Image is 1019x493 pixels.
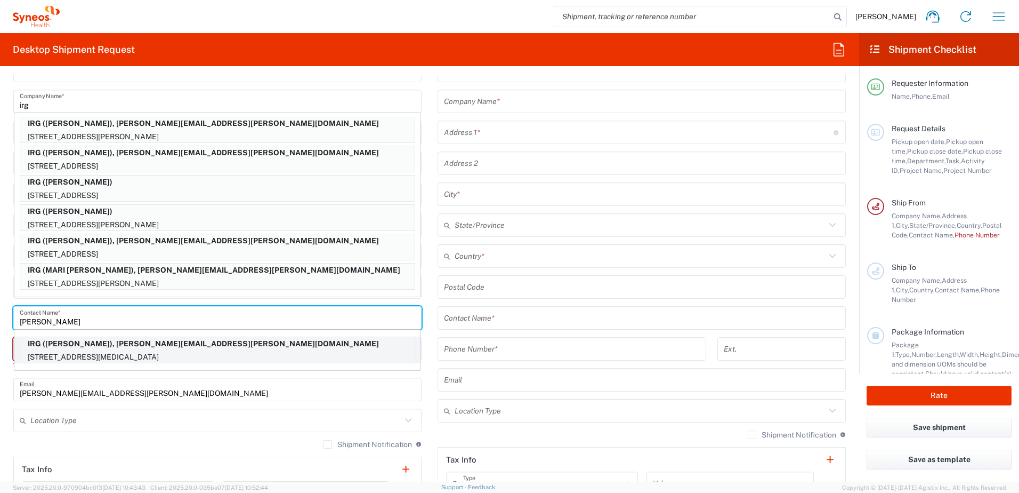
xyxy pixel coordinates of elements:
[867,386,1012,405] button: Rate
[911,351,937,359] span: Number,
[909,286,935,294] span: Country,
[869,43,976,56] h2: Shipment Checklist
[20,160,415,173] p: [STREET_ADDRESS]
[324,440,412,449] label: Shipment Notification
[20,248,415,261] p: [STREET_ADDRESS]
[909,231,955,239] span: Contact Name,
[20,234,415,248] p: IRG (LISA SILVESTRI), davelle.madden@illingworthresearch.com
[980,351,1002,359] span: Height,
[20,146,415,160] p: IRG (Jene Duffy), davelle.madden@illingworthresearch.com
[892,198,926,207] span: Ship From
[896,221,909,229] span: City,
[925,370,1012,378] span: Should have valid content(s)
[867,418,1012,438] button: Save shipment
[20,176,415,189] p: IRG (JENNY BROWN)
[895,351,911,359] span: Type,
[892,124,945,133] span: Request Details
[20,117,415,130] p: IRG (Jene Duffy), davelle.madden@illingworthresearch.com
[957,221,982,229] span: Country,
[446,455,476,465] h2: Tax Info
[20,264,415,277] p: IRG (MARI CHRIS COLMAN), davelle.madden@illingworthresearch.com
[20,337,415,351] p: IRG (NICOLE VONALLMEN), davelle.madden@illingworthresearch.com
[943,166,992,174] span: Project Number
[225,484,268,491] span: [DATE] 10:52:44
[909,221,957,229] span: State/Province,
[907,147,963,155] span: Pickup close date,
[892,138,946,146] span: Pickup open date,
[20,351,415,364] p: [STREET_ADDRESS][MEDICAL_DATA]
[937,351,960,359] span: Length,
[892,92,911,100] span: Name,
[892,79,968,88] span: Requester Information
[748,431,836,439] label: Shipment Notification
[468,484,495,490] a: Feedback
[441,484,468,490] a: Support
[907,157,945,165] span: Department,
[22,464,52,475] h2: Tax Info
[892,276,942,284] span: Company Name,
[892,263,916,272] span: Ship To
[911,92,932,100] span: Phone,
[13,361,282,370] div: This field is required
[554,6,830,27] input: Shipment, tracking or reference number
[13,484,145,491] span: Server: 2025.20.0-970904bc0f3
[896,286,909,294] span: City,
[20,189,415,202] p: [STREET_ADDRESS]
[867,450,1012,470] button: Save as template
[955,231,1000,239] span: Phone Number
[102,484,145,491] span: [DATE] 10:43:43
[900,166,943,174] span: Project Name,
[20,218,415,232] p: [STREET_ADDRESS][PERSON_NAME]
[960,351,980,359] span: Width,
[945,157,961,165] span: Task,
[932,92,950,100] span: Email
[20,277,415,290] p: [STREET_ADDRESS][PERSON_NAME]
[842,483,1006,492] span: Copyright © [DATE]-[DATE] Agistix Inc., All Rights Reserved
[20,205,415,218] p: IRG (KIM CARMICHAEL)
[892,341,919,359] span: Package 1:
[150,484,268,491] span: Client: 2025.20.0-035ba07
[20,130,415,144] p: [STREET_ADDRESS][PERSON_NAME]
[935,286,981,294] span: Contact Name,
[892,212,942,220] span: Company Name,
[13,43,135,56] h2: Desktop Shipment Request
[892,328,964,336] span: Package Information
[855,12,916,21] span: [PERSON_NAME]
